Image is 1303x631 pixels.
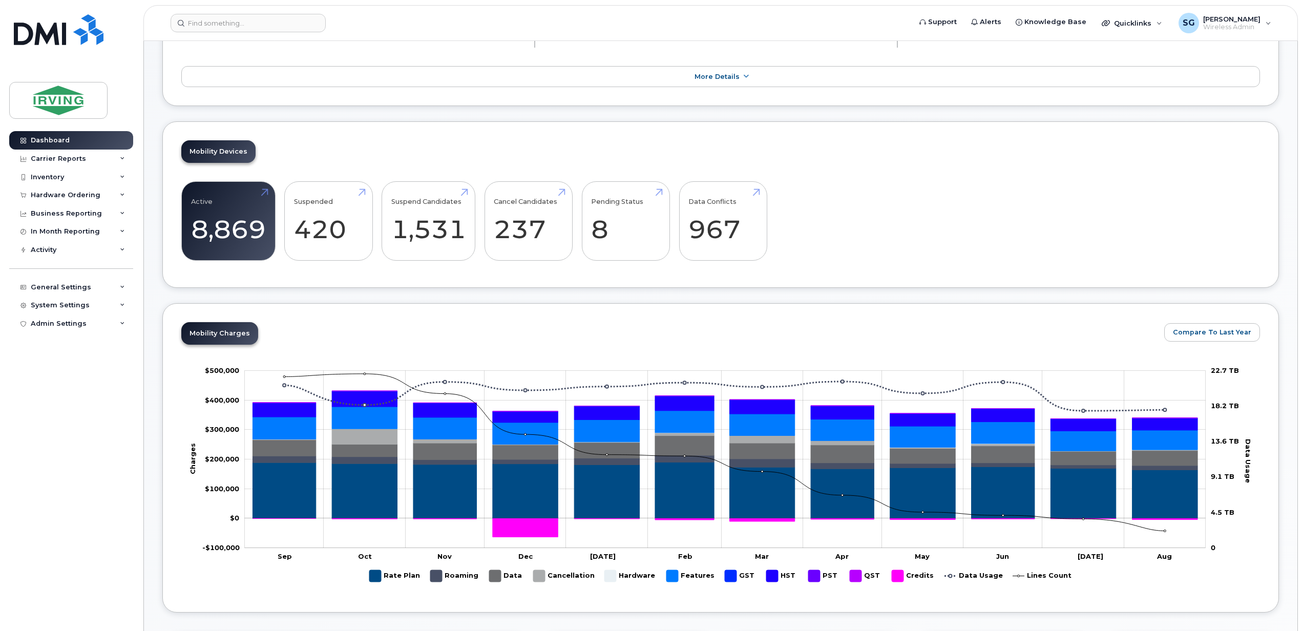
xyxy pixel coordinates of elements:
tspan: Feb [678,552,692,560]
g: Data [253,436,1198,466]
span: Alerts [980,17,1001,27]
g: Roaming [253,455,1198,470]
g: $0 [205,395,239,404]
tspan: Sep [278,552,292,560]
tspan: 0 [1211,543,1215,552]
button: Compare To Last Year [1164,323,1260,342]
g: Roaming [430,566,479,586]
a: Active 8,869 [191,187,266,255]
span: Quicklinks [1114,19,1151,27]
span: Wireless Admin [1203,23,1260,31]
a: Knowledge Base [1008,12,1094,32]
tspan: Data Usage [1244,439,1252,483]
g: Data Usage [944,566,1003,586]
tspan: 9.1 TB [1211,472,1234,480]
tspan: 4.5 TB [1211,508,1234,516]
tspan: Oct [358,552,372,560]
tspan: Jun [996,552,1009,560]
g: Rate Plan [369,566,420,586]
g: $0 [205,425,239,433]
g: Chart [188,366,1252,586]
g: HST [766,566,798,586]
tspan: 18.2 TB [1211,402,1239,410]
g: Data [489,566,523,586]
input: Find something... [171,14,326,32]
span: Compare To Last Year [1173,327,1251,337]
tspan: Charges [188,443,197,474]
g: PST [808,566,839,586]
g: Hardware [604,566,656,586]
g: $0 [205,455,239,463]
g: $0 [202,543,240,552]
tspan: May [915,552,930,560]
g: Lines Count [1013,566,1071,586]
tspan: -$100,000 [202,543,240,552]
a: Data Conflicts 967 [688,187,758,255]
a: Pending Status 8 [591,187,660,255]
span: More Details [695,73,740,80]
tspan: Dec [518,552,533,560]
tspan: 22.7 TB [1211,366,1239,374]
a: Suspended 420 [294,187,363,255]
span: [PERSON_NAME] [1203,15,1260,23]
g: Rate Plan [253,462,1198,518]
div: Quicklinks [1095,13,1169,33]
span: SG [1183,17,1195,29]
tspan: Nov [437,552,452,560]
g: Features [253,407,1198,451]
tspan: Mar [755,552,769,560]
g: QST [850,566,881,586]
g: $0 [205,366,239,374]
tspan: $500,000 [205,366,239,374]
a: Mobility Charges [181,322,258,345]
g: $0 [205,484,239,492]
g: Cancellation [533,566,595,586]
tspan: [DATE] [1078,552,1103,560]
div: Sheryl Galorport [1171,13,1278,33]
g: Credits [253,518,1198,537]
g: GST [725,566,756,586]
tspan: 13.6 TB [1211,437,1239,445]
a: Mobility Devices [181,140,256,163]
tspan: $300,000 [205,425,239,433]
a: Cancel Candidates 237 [494,187,563,255]
tspan: $100,000 [205,484,239,492]
tspan: $400,000 [205,395,239,404]
a: Alerts [964,12,1008,32]
g: Legend [369,566,1071,586]
span: Knowledge Base [1024,17,1086,27]
tspan: [DATE] [590,552,616,560]
g: Features [666,566,714,586]
tspan: Aug [1157,552,1172,560]
a: Suspend Candidates 1,531 [391,187,466,255]
tspan: $200,000 [205,455,239,463]
g: HST [253,391,1198,431]
tspan: Apr [835,552,849,560]
a: Support [912,12,964,32]
tspan: $0 [230,514,239,522]
span: Support [928,17,957,27]
g: Credits [892,566,934,586]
